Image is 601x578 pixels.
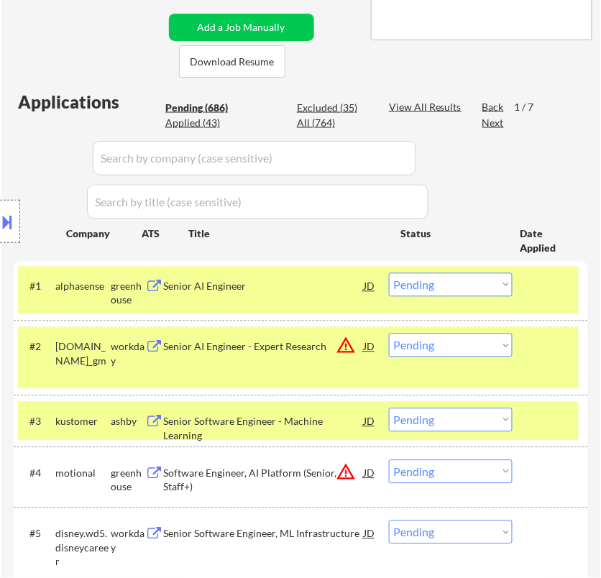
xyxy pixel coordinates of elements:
div: JD [362,460,375,486]
div: disney.wd5.disneycareer [56,527,111,569]
div: Title [188,227,387,242]
button: warning_amber [336,462,356,482]
button: Download Resume [179,45,285,78]
div: Senior AI Engineer - Expert Research [163,340,363,354]
div: workday [111,527,145,555]
div: Software Engineer, AI Platform (Senior, Staff+) [163,467,363,495]
div: greenhouse [111,467,145,495]
div: View All Results [389,100,466,114]
div: Senior Software Engineer, ML Infrastructure [163,527,363,541]
div: 1 / 7 [515,100,548,114]
div: All (764) [297,116,369,130]
div: #5 [29,527,45,541]
div: JD [362,408,375,434]
div: Date Applied [520,227,571,255]
div: Status [400,221,500,247]
div: Senior AI Engineer [163,280,363,294]
div: JD [362,334,375,359]
div: ashby [111,415,145,429]
div: #3 [29,415,45,429]
div: Next [482,116,505,130]
div: JD [362,273,375,299]
div: #4 [29,467,45,481]
input: Search by title (case sensitive) [87,185,428,219]
div: Senior Software Engineer - Machine Learning [163,415,363,443]
button: Add a Job Manually [169,14,314,41]
button: warning_amber [336,336,356,356]
div: JD [362,520,375,546]
div: Back [482,100,505,114]
div: kustomer [56,415,111,429]
div: Excluded (35) [297,101,369,115]
div: motional [56,467,111,481]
